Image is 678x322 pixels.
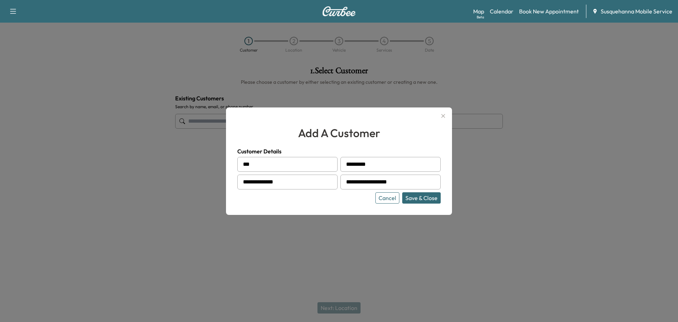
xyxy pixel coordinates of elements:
span: Susquehanna Mobile Service [601,7,672,16]
img: Curbee Logo [322,6,356,16]
h2: add a customer [237,124,441,141]
a: Book New Appointment [519,7,579,16]
button: Cancel [375,192,399,204]
a: Calendar [490,7,513,16]
a: MapBeta [473,7,484,16]
h4: Customer Details [237,147,441,156]
button: Save & Close [402,192,441,204]
div: Beta [477,14,484,20]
